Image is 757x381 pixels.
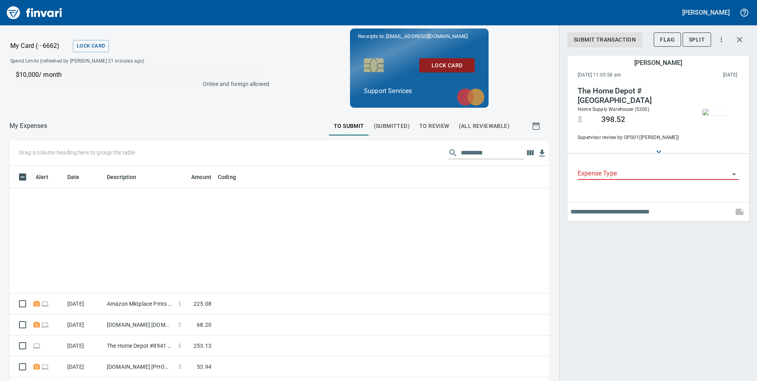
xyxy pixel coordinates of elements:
[41,301,49,306] span: Online transaction
[713,31,730,48] button: More
[730,30,749,49] button: Close transaction
[728,169,740,180] button: Open
[419,58,475,73] button: Lock Card
[178,321,181,329] span: $
[32,343,41,348] span: Online transaction
[194,300,211,308] span: 225.08
[197,321,211,329] span: 68.20
[358,32,481,40] p: Receipts to:
[32,364,41,369] span: Receipt Required
[10,121,47,131] p: My Expenses
[64,335,104,356] td: [DATE]
[218,172,236,182] span: Coding
[702,109,728,115] img: receipts%2Ftapani%2F2025-09-10%2FdDaZX8JUyyeI0KH0W5cbBD8H2fn2__IrSQyHWUmcCGKMX6Y0YF_1.jpg
[601,115,625,124] span: 398.52
[4,80,269,88] p: Online and foreign allowed
[374,121,410,131] span: (Submitted)
[453,84,489,110] img: mastercard.svg
[524,147,536,159] button: Choose columns to display
[64,314,104,335] td: [DATE]
[32,301,41,306] span: Receipt Required
[385,32,468,40] span: [EMAIL_ADDRESS][DOMAIN_NAME]
[67,172,90,182] span: Date
[578,134,685,142] span: Supervisor review by: OPS01 ([PERSON_NAME])
[334,121,364,131] span: To Submit
[104,314,175,335] td: [DOMAIN_NAME] [DOMAIN_NAME][URL] WA
[32,322,41,327] span: Receipt Required
[10,121,47,131] nav: breadcrumb
[64,356,104,377] td: [DATE]
[672,71,737,79] span: This charge was settled by the merchant and appears on the 2025/09/06 statement.
[194,342,211,350] span: 253.13
[426,61,468,70] span: Lock Card
[73,40,109,52] button: Lock Card
[178,363,181,371] span: $
[41,322,49,327] span: Online transaction
[459,121,510,131] span: (All Reviewable)
[36,172,59,182] span: Alert
[36,172,48,182] span: Alert
[104,356,175,377] td: [DOMAIN_NAME] [PHONE_NUMBER] [GEOGRAPHIC_DATA]
[16,70,264,80] p: $10,000 / month
[64,293,104,314] td: [DATE]
[682,8,730,17] h5: [PERSON_NAME]
[191,172,211,182] span: Amount
[567,32,642,47] button: Submit Transaction
[10,57,206,65] span: Spend Limits (refreshed by [PERSON_NAME] 21 minutes ago)
[660,35,675,45] span: Flag
[104,293,175,314] td: Amazon Mktplace Pmts [DOMAIN_NAME][URL] WA
[178,342,181,350] span: $
[578,71,672,79] span: [DATE] 11:05:58 am
[419,121,449,131] span: To Review
[181,172,211,182] span: Amount
[578,115,582,124] span: $
[197,363,211,371] span: 53.94
[107,172,137,182] span: Description
[654,32,681,47] button: Flag
[107,172,147,182] span: Description
[578,86,685,105] h4: The Home Depot #[GEOGRAPHIC_DATA]
[574,35,636,45] span: Submit Transaction
[364,86,475,96] p: Support Services
[218,172,246,182] span: Coding
[536,147,548,159] button: Download Table
[730,202,749,221] span: This records your note into the expense
[683,32,711,47] button: Split
[41,364,49,369] span: Online transaction
[104,335,175,356] td: The Home Depot #8941 Nampa ID
[634,59,682,67] h5: [PERSON_NAME]
[19,149,135,156] p: Drag a column heading here to group the table
[77,42,105,51] span: Lock Card
[178,300,181,308] span: $
[680,6,732,19] button: [PERSON_NAME]
[67,172,80,182] span: Date
[10,41,70,51] p: My Card (···6662)
[578,107,649,112] span: Home Supply Warehouse (5200)
[5,3,64,22] img: Finvari
[524,116,550,135] button: Show transactions within a particular date range
[689,35,705,45] span: Split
